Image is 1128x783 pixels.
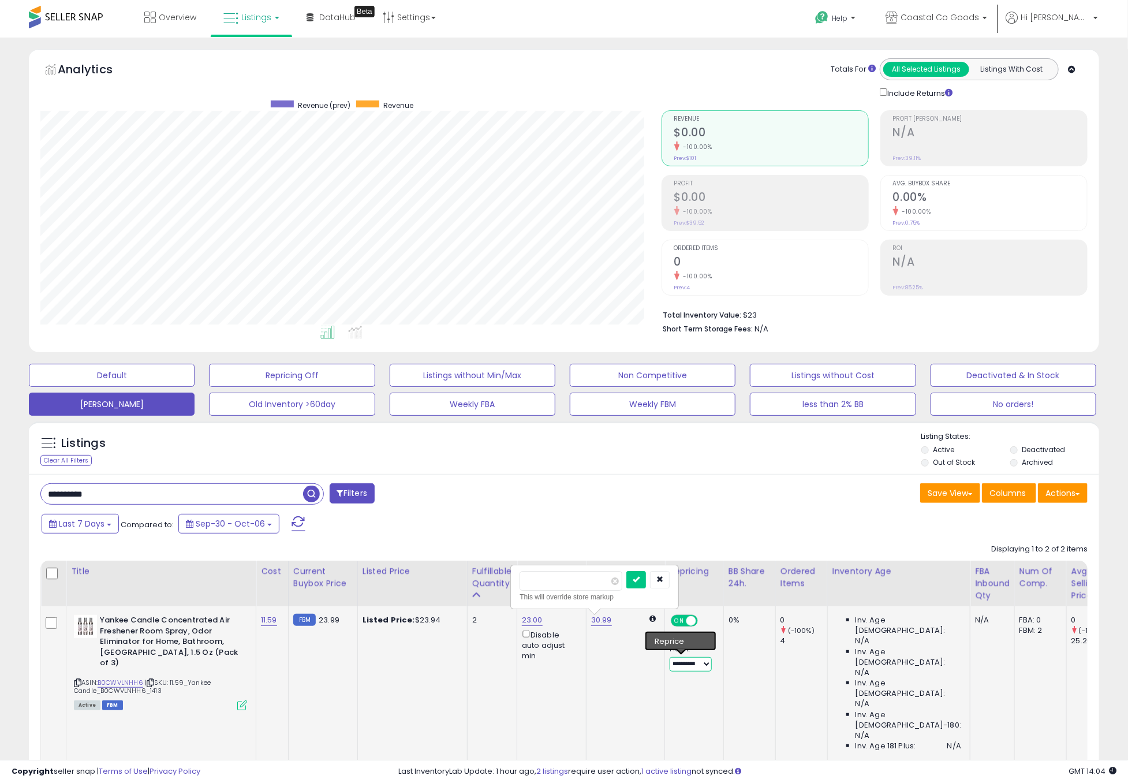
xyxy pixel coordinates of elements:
[670,633,715,643] div: Amazon AI *
[74,615,97,638] img: 41pHb8j83EL._SL40_.jpg
[920,483,980,503] button: Save View
[856,678,961,699] span: Inv. Age [DEMOGRAPHIC_DATA]:
[893,219,920,226] small: Prev: 0.75%
[1038,483,1088,503] button: Actions
[670,565,719,577] div: Repricing
[856,647,961,668] span: Inv. Age [DEMOGRAPHIC_DATA]:
[670,646,715,672] div: Preset:
[363,565,462,577] div: Listed Price
[696,616,715,626] span: OFF
[99,766,148,777] a: Terms of Use
[806,2,867,38] a: Help
[520,591,670,603] div: This will override store markup
[856,741,916,751] span: Inv. Age 181 Plus:
[570,364,735,387] button: Non Competitive
[901,12,979,23] span: Coastal Co Goods
[196,518,265,530] span: Sep-30 - Oct-06
[947,741,961,751] span: N/A
[1006,12,1098,38] a: Hi [PERSON_NAME]
[298,100,350,110] span: Revenue (prev)
[933,445,954,454] label: Active
[982,483,1036,503] button: Columns
[58,61,135,80] h5: Analytics
[856,730,869,741] span: N/A
[898,207,931,216] small: -100.00%
[893,245,1087,252] span: ROI
[74,678,211,695] span: | SKU: 11.59_Yankee Candle_B0CWVLNHH6_1413
[750,393,916,416] button: less than 2% BB
[1019,615,1058,625] div: FBA: 0
[674,219,705,226] small: Prev: $39.52
[12,766,200,777] div: seller snap | |
[780,565,823,590] div: Ordered Items
[832,13,847,23] span: Help
[856,615,961,636] span: Inv. Age [DEMOGRAPHIC_DATA]:
[788,626,815,635] small: (-100%)
[363,615,458,625] div: $23.94
[1069,766,1116,777] span: 2025-10-14 14:04 GMT
[159,12,196,23] span: Overview
[261,565,283,577] div: Cost
[472,615,508,625] div: 2
[100,615,240,672] b: Yankee Candle Concentrated Air Freshener Room Spray, Odor Eliminator for Home, Bathroom, [GEOGRAP...
[398,766,1116,777] div: Last InventoryLab Update: 1 hour ago, require user action, not synced.
[893,116,1087,122] span: Profit [PERSON_NAME]
[674,116,868,122] span: Revenue
[729,615,767,625] div: 0%
[856,636,869,646] span: N/A
[209,364,375,387] button: Repricing Off
[931,393,1096,416] button: No orders!
[856,699,869,709] span: N/A
[121,519,174,530] span: Compared to:
[522,614,543,626] a: 23.00
[1079,626,1105,635] small: (-100%)
[102,700,123,710] span: FBM
[319,12,356,23] span: DataHub
[390,364,555,387] button: Listings without Min/Max
[893,155,921,162] small: Prev: 39.11%
[893,191,1087,206] h2: 0.00%
[989,487,1026,499] span: Columns
[522,628,577,661] div: Disable auto adjust min
[815,10,829,25] i: Get Help
[1019,625,1058,636] div: FBM: 2
[383,100,413,110] span: Revenue
[975,615,1006,625] div: N/A
[674,284,690,291] small: Prev: 4
[674,155,697,162] small: Prev: $101
[832,565,965,577] div: Inventory Age
[831,64,876,75] div: Totals For
[674,191,868,206] h2: $0.00
[261,614,277,626] a: 11.59
[893,181,1087,187] span: Avg. Buybox Share
[893,126,1087,141] h2: N/A
[871,86,966,99] div: Include Returns
[663,324,753,334] b: Short Term Storage Fees:
[390,393,555,416] button: Weekly FBA
[856,710,961,730] span: Inv. Age [DEMOGRAPHIC_DATA]-180:
[293,565,353,590] div: Current Buybox Price
[883,62,969,77] button: All Selected Listings
[472,565,512,590] div: Fulfillable Quantity
[591,614,612,626] a: 30.99
[1071,636,1118,646] div: 25.26
[674,181,868,187] span: Profit
[674,255,868,271] h2: 0
[893,284,923,291] small: Prev: 85.25%
[330,483,375,504] button: Filters
[921,431,1099,442] p: Listing States:
[674,245,868,252] span: Ordered Items
[74,700,100,710] span: All listings currently available for purchase on Amazon
[755,323,769,334] span: N/A
[363,614,415,625] b: Listed Price:
[780,636,827,646] div: 4
[969,62,1055,77] button: Listings With Cost
[780,615,827,625] div: 0
[178,514,279,534] button: Sep-30 - Oct-06
[209,393,375,416] button: Old Inventory >60day
[856,668,869,678] span: N/A
[29,364,195,387] button: Default
[672,616,686,626] span: ON
[933,457,975,467] label: Out of Stock
[71,565,251,577] div: Title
